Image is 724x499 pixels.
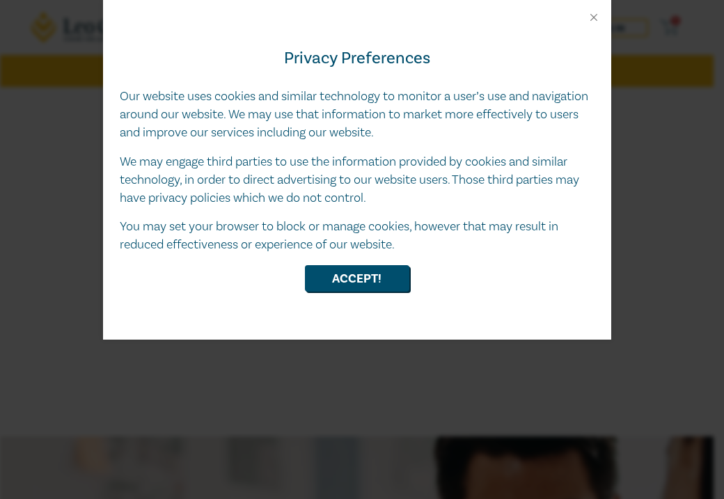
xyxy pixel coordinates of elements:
[120,88,595,142] p: Our website uses cookies and similar technology to monitor a user’s use and navigation around our...
[305,265,409,292] button: Accept!
[120,218,595,254] p: You may set your browser to block or manage cookies, however that may result in reduced effective...
[120,153,595,207] p: We may engage third parties to use the information provided by cookies and similar technology, in...
[120,46,595,71] h4: Privacy Preferences
[588,11,600,24] button: Close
